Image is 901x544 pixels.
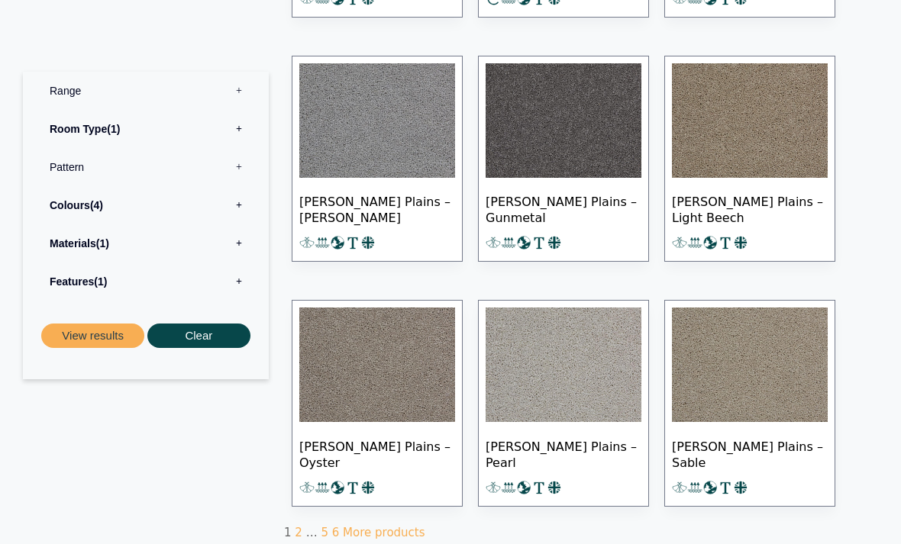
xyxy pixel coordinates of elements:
[147,324,250,349] button: Clear
[478,300,649,507] a: Tomkinson Plains Pearl [PERSON_NAME] Plains – Pearl
[478,56,649,262] a: Tomkinson Plains - Gunmetal [PERSON_NAME] Plains – Gunmetal
[34,148,257,186] label: Pattern
[486,182,641,235] span: [PERSON_NAME] Plains – Gunmetal
[672,307,828,422] img: Tomkinson Plains - Sable
[94,275,107,288] span: 1
[672,182,828,235] span: [PERSON_NAME] Plains – Light Beech
[90,199,103,211] span: 4
[299,307,455,422] img: Tomkinson Plains - Oyster
[34,72,257,110] label: Range
[34,224,257,262] label: Materials
[664,56,835,262] a: Tomkinson Plains Light Beach [PERSON_NAME] Plains – Light Beech
[299,427,455,480] span: [PERSON_NAME] Plains – Oyster
[284,526,292,539] span: Page 1
[321,526,328,539] a: Page 5
[306,526,318,539] span: …
[343,526,425,539] a: More products
[299,182,455,235] span: [PERSON_NAME] Plains – [PERSON_NAME]
[34,262,257,301] label: Features
[34,110,257,148] label: Room Type
[34,186,257,224] label: Colours
[96,237,109,249] span: 1
[292,56,463,262] a: [PERSON_NAME] Plains – [PERSON_NAME]
[107,123,120,135] span: 1
[672,63,828,178] img: Tomkinson Plains Light Beach
[295,526,302,539] a: Page 2
[486,307,641,422] img: Tomkinson Plains Pearl
[486,63,641,178] img: Tomkinson Plains - Gunmetal
[41,324,144,349] button: View results
[486,427,641,480] span: [PERSON_NAME] Plains – Pearl
[292,300,463,507] a: Tomkinson Plains - Oyster [PERSON_NAME] Plains – Oyster
[664,300,835,507] a: Tomkinson Plains - Sable [PERSON_NAME] Plains – Sable
[672,427,828,480] span: [PERSON_NAME] Plains – Sable
[332,526,340,539] a: Page 6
